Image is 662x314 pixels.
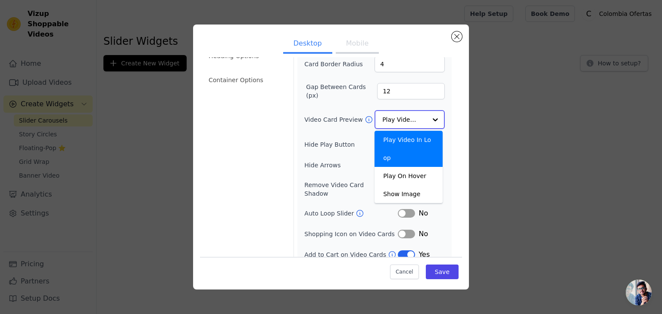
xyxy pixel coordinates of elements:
label: Gap Between Cards (px) [306,83,377,100]
label: Add to Cart on Video Cards [304,250,388,259]
label: Remove Video Card Shadow [304,181,389,198]
button: Cancel [390,265,419,279]
a: Chat abierto [626,280,652,305]
li: Container Options [203,71,288,89]
span: No [418,208,428,219]
button: Save [426,265,459,279]
button: Desktop [283,35,332,54]
div: Play On Hover [375,167,443,185]
label: Hide Play Button [304,140,398,149]
label: Hide Arrows [304,161,398,169]
button: Mobile [336,35,379,54]
label: Auto Loop Slider [304,209,356,218]
button: Close modal [452,31,462,42]
label: Card Border Radius [304,60,363,68]
label: Video Card Preview [304,115,364,124]
div: Show Image [375,185,443,203]
div: Play Video In Loop [375,131,443,167]
span: No [418,229,428,239]
label: Shopping Icon on Video Cards [304,230,398,238]
span: Yes [418,249,430,260]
